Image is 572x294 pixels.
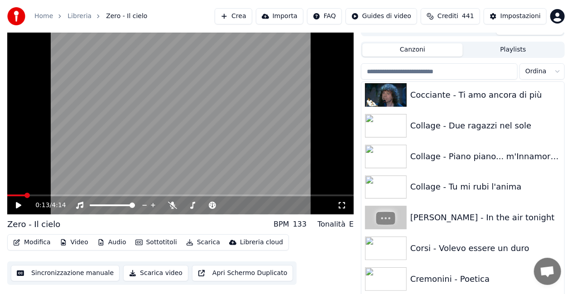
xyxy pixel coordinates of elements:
[307,8,342,24] button: FAQ
[317,219,346,230] div: Tonalità
[410,150,561,163] div: Collage - Piano piano... m'Innamorai di te
[10,236,54,249] button: Modifica
[410,273,561,285] div: Cremonini - Poetica
[192,265,293,281] button: Apri Schermo Duplicato
[534,258,561,285] div: Aprire la chat
[256,8,303,24] button: Importa
[7,218,60,231] div: Zero - Il cielo
[437,12,458,21] span: Crediti
[7,7,25,25] img: youka
[34,12,148,21] nav: breadcrumb
[132,236,181,249] button: Sottotitoli
[410,180,561,193] div: Collage - Tu mi rubi l'anima
[35,201,49,210] span: 0:13
[462,12,474,21] span: 441
[56,236,92,249] button: Video
[67,12,91,21] a: Libreria
[11,265,120,281] button: Sincronizzazione manuale
[52,201,66,210] span: 4:14
[215,8,252,24] button: Crea
[123,265,188,281] button: Scarica video
[463,43,563,57] button: Playlists
[500,12,541,21] div: Impostazioni
[34,12,53,21] a: Home
[293,219,307,230] div: 133
[410,89,561,101] div: Cocciante - Ti amo ancora di più
[362,43,463,57] button: Canzoni
[484,8,547,24] button: Impostazioni
[410,242,561,255] div: Corsi - Volevo essere un duro
[106,12,147,21] span: Zero - Il cielo
[35,201,57,210] div: /
[94,236,130,249] button: Audio
[410,211,561,224] div: [PERSON_NAME] - In the air tonight
[349,219,354,230] div: E
[274,219,289,230] div: BPM
[183,236,224,249] button: Scarica
[421,8,480,24] button: Crediti441
[346,8,417,24] button: Guides di video
[240,238,283,247] div: Libreria cloud
[525,67,547,76] span: Ordina
[410,119,561,132] div: Collage - Due ragazzi nel sole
